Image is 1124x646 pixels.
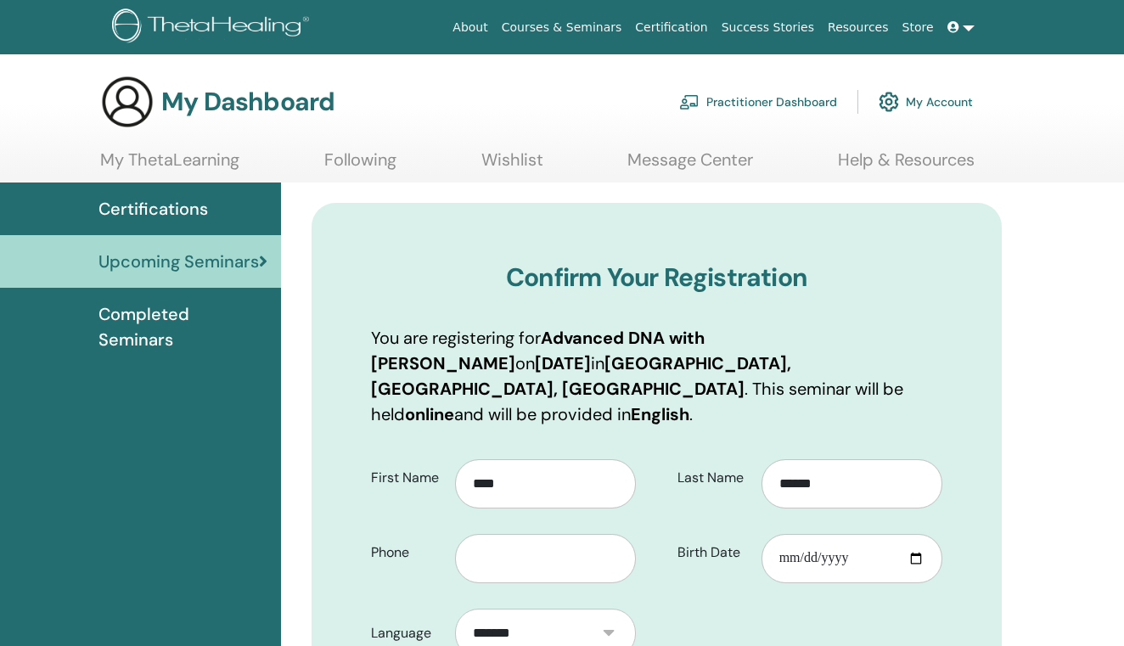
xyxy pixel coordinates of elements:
[679,83,837,121] a: Practitioner Dashboard
[371,325,942,427] p: You are registering for on in . This seminar will be held and will be provided in .
[324,149,396,183] a: Following
[100,75,155,129] img: generic-user-icon.jpg
[481,149,543,183] a: Wishlist
[627,149,753,183] a: Message Center
[896,12,941,43] a: Store
[371,262,942,293] h3: Confirm Your Registration
[879,83,973,121] a: My Account
[665,536,762,569] label: Birth Date
[358,462,455,494] label: First Name
[358,536,455,569] label: Phone
[631,403,689,425] b: English
[821,12,896,43] a: Resources
[535,352,591,374] b: [DATE]
[100,149,239,183] a: My ThetaLearning
[495,12,629,43] a: Courses & Seminars
[98,196,208,222] span: Certifications
[405,403,454,425] b: online
[715,12,821,43] a: Success Stories
[679,94,700,110] img: chalkboard-teacher.svg
[98,249,259,274] span: Upcoming Seminars
[98,301,267,352] span: Completed Seminars
[446,12,494,43] a: About
[879,87,899,116] img: cog.svg
[161,87,334,117] h3: My Dashboard
[112,8,315,47] img: logo.png
[628,12,714,43] a: Certification
[665,462,762,494] label: Last Name
[838,149,975,183] a: Help & Resources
